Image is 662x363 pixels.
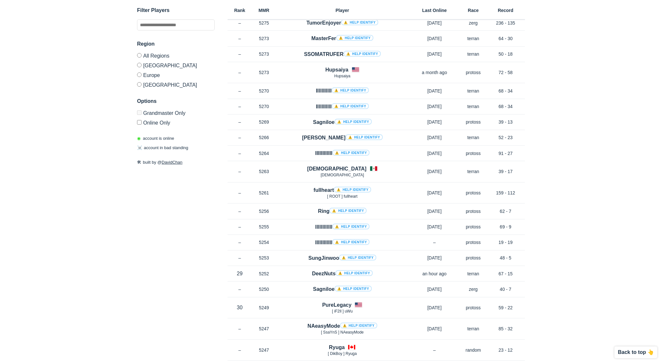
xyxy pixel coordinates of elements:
h3: Filter Players [137,6,215,14]
a: ⚠️ Help identify [346,134,383,140]
p: protoss [460,69,486,76]
h4: NAeasyMode [307,322,377,330]
p: – [228,325,252,332]
p: terran [460,168,486,175]
p: 40 - 7 [486,286,525,292]
p: 5247 [252,325,276,332]
input: Europe [137,72,142,77]
label: Only Show accounts currently in Grandmaster [137,110,215,117]
p: 5269 [252,119,276,125]
p: terran [460,35,486,42]
h6: Record [486,8,525,13]
p: 29 [228,270,252,277]
p: 5252 [252,270,276,277]
p: 5273 [252,35,276,42]
p: terran [460,325,486,332]
label: [GEOGRAPHIC_DATA] [137,80,215,88]
h6: Rank [228,8,252,13]
input: Online Only [137,120,142,125]
span: 🛠 [137,160,141,165]
p: 5261 [252,190,276,196]
p: built by @ [137,159,215,166]
p: [DATE] [409,20,460,26]
a: ⚠️ Help identify [340,323,377,328]
p: protoss [460,150,486,157]
p: protoss [460,304,486,311]
p: [DATE] [409,325,460,332]
label: Only show accounts currently laddering [137,117,215,126]
p: account in bad standing [137,145,188,151]
p: [DATE] [409,190,460,196]
p: 23 - 12 [486,347,525,353]
a: ⚠️ Help identify [332,87,369,93]
p: – [228,88,252,94]
p: terran [460,51,486,57]
p: – [228,134,252,141]
p: – [228,168,252,175]
p: – [228,190,252,196]
h4: Hupsaiya [325,66,348,73]
a: ⚠️ Help identify [336,270,373,276]
input: [GEOGRAPHIC_DATA] [137,63,142,67]
p: – [228,20,252,26]
p: 5264 [252,150,276,157]
h4: fullheart [314,186,371,194]
p: – [409,239,460,246]
p: 62 - 7 [486,208,525,214]
input: Grandmaster Only [137,110,142,115]
p: – [228,119,252,125]
h6: Player [276,8,409,13]
p: – [228,224,252,230]
p: [DATE] [409,255,460,261]
span: [ SsaYnS ] NAeasyMode [321,330,364,335]
h4: [DEMOGRAPHIC_DATA] [307,165,366,172]
span: [DEMOGRAPHIC_DATA] [321,173,364,177]
h4: PureLegacy [322,301,352,309]
input: [GEOGRAPHIC_DATA] [137,82,142,87]
p: [DATE] [409,286,460,292]
p: [DATE] [409,208,460,214]
p: 5273 [252,69,276,76]
h4: Sagniloe [313,118,371,126]
h4: IlllIlIIlIIl [315,239,369,246]
p: protoss [460,255,486,261]
p: 5256 [252,208,276,214]
h4: llllllllllll [315,223,369,231]
p: 5266 [252,134,276,141]
p: [DATE] [409,224,460,230]
p: 67 - 15 [486,270,525,277]
p: 91 - 27 [486,150,525,157]
a: ⚠️ Help identify [332,224,369,229]
p: terran [460,88,486,94]
a: ⚠️ Help identify [334,187,371,192]
p: protoss [460,239,486,246]
h4: Sagniloe [313,285,371,293]
p: zerg [460,20,486,26]
p: 5250 [252,286,276,292]
p: 30 [228,304,252,311]
h4: SSOMATRUFER [304,50,380,58]
a: ⚠️ Help identify [329,208,367,214]
p: [DATE] [409,88,460,94]
p: – [228,255,252,261]
p: [DATE] [409,51,460,57]
p: [DATE] [409,134,460,141]
p: 85 - 32 [486,325,525,332]
p: [DATE] [409,150,460,157]
p: 5255 [252,224,276,230]
a: ⚠️ Help identify [332,150,369,156]
p: – [228,208,252,214]
a: ⚠️ Help identify [341,19,378,25]
p: 50 - 18 [486,51,525,57]
span: [ iF2Il ] uWu [332,309,353,313]
p: [DATE] [409,103,460,110]
span: [ DikBoy ] Ryuga [328,351,357,356]
h4: [PERSON_NAME] [302,134,382,141]
p: terran [460,103,486,110]
p: 39 - 13 [486,119,525,125]
p: protoss [460,119,486,125]
p: 48 - 5 [486,255,525,261]
p: – [228,239,252,246]
p: [DATE] [409,168,460,175]
h6: Last Online [409,8,460,13]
